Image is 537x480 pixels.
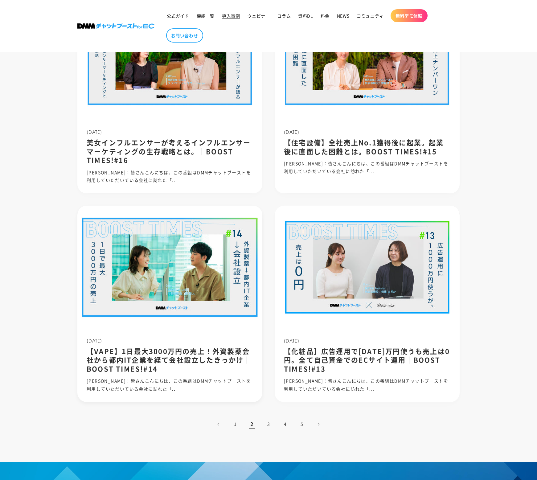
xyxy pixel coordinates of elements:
span: 2ページ [245,417,259,431]
span: コミュニティ [357,13,384,18]
span: コラム [277,13,291,18]
a: 次のページ [312,417,325,431]
h2: 【化粧品】広告運用で[DATE]万円使うも売上は0円。全て自己資金でのECサイト運用｜BOOST TIMES!#13 [284,347,450,373]
a: 【VAPE】1日最大3000万円の売上！外資製薬会社から都内IT企業を経て会社設立したきっかけ｜BOOST TIMES!#14 [DATE]【VAPE】1日最大3000万円の売上！外資製薬会社か... [77,206,262,402]
p: [PERSON_NAME]：皆さんこんにちは、この番組はDMMチャットブーストを利用していただいている会社に訪れた「... [87,377,253,392]
nav: ページネーション [77,417,460,431]
span: [DATE] [284,338,300,344]
a: 導入事例 [218,9,244,22]
a: ウェビナー [244,9,273,22]
a: 【化粧品】広告運用で1000万円使うも売上は0円。全て自己資金でのECサイト運用｜BOOST TIMES!#13 [DATE]【化粧品】広告運用で[DATE]万円使うも売上は0円。全て自己資金で... [275,206,460,402]
a: コラム [273,9,294,22]
a: 公式ガイド [163,9,193,22]
h2: 【VAPE】1日最大3000万円の売上！外資製薬会社から都内IT企業を経て会社設立したきっかけ｜BOOST TIMES!#14 [87,347,253,373]
span: NEWS [337,13,349,18]
span: 資料DL [298,13,313,18]
p: [PERSON_NAME]：皆さんこんにちは、この番組はDMMチャットブーストを利用していただいている会社に訪れた「... [87,169,253,184]
a: お問い合わせ [166,28,203,43]
span: [DATE] [87,338,102,344]
a: 料金 [317,9,333,22]
img: 【化粧品】広告運用で1000万円使うも売上は0円。全て自己資金でのECサイト運用｜BOOST TIMES!#13 [275,206,460,329]
a: 5ページ [295,417,309,431]
span: お問い合わせ [171,33,198,38]
span: [DATE] [87,129,102,135]
a: 無料デモ体験 [391,9,428,22]
span: 導入事例 [222,13,240,18]
a: 1ページ [228,417,242,431]
img: 株式会社DMM Boost [77,23,154,29]
img: 【VAPE】1日最大3000万円の売上！外資製薬会社から都内IT企業を経て会社設立したきっかけ｜BOOST TIMES!#14 [71,201,269,333]
span: 料金 [321,13,330,18]
a: 機能一覧 [193,9,218,22]
a: NEWS [333,9,353,22]
span: 公式ガイド [167,13,189,18]
a: 資料DL [294,9,317,22]
a: 前のページ [212,417,225,431]
span: ウェビナー [247,13,270,18]
p: [PERSON_NAME]：皆さんこんにちは、この番組はDMMチャットブーストを利用していただいている会社に訪れた「... [284,160,450,175]
span: 機能一覧 [197,13,215,18]
span: [DATE] [284,129,300,135]
h2: 美女インフルエンサーが考えるインフルエンサーマーケティングの生存戦略とは。｜BOOST TIMES!#16 [87,138,253,164]
a: 4ページ [278,417,292,431]
p: [PERSON_NAME]：皆さんこんにちは、この番組はDMMチャットブーストを利用していただいている会社に訪れた「... [284,377,450,392]
a: 3ページ [262,417,275,431]
h2: 【住宅設備】全社売上No.1獲得後に起業。起業後に直面した困難とは。BOOST TIMES!#15 [284,138,450,155]
span: 無料デモ体験 [396,13,423,18]
a: コミュニティ [353,9,387,22]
